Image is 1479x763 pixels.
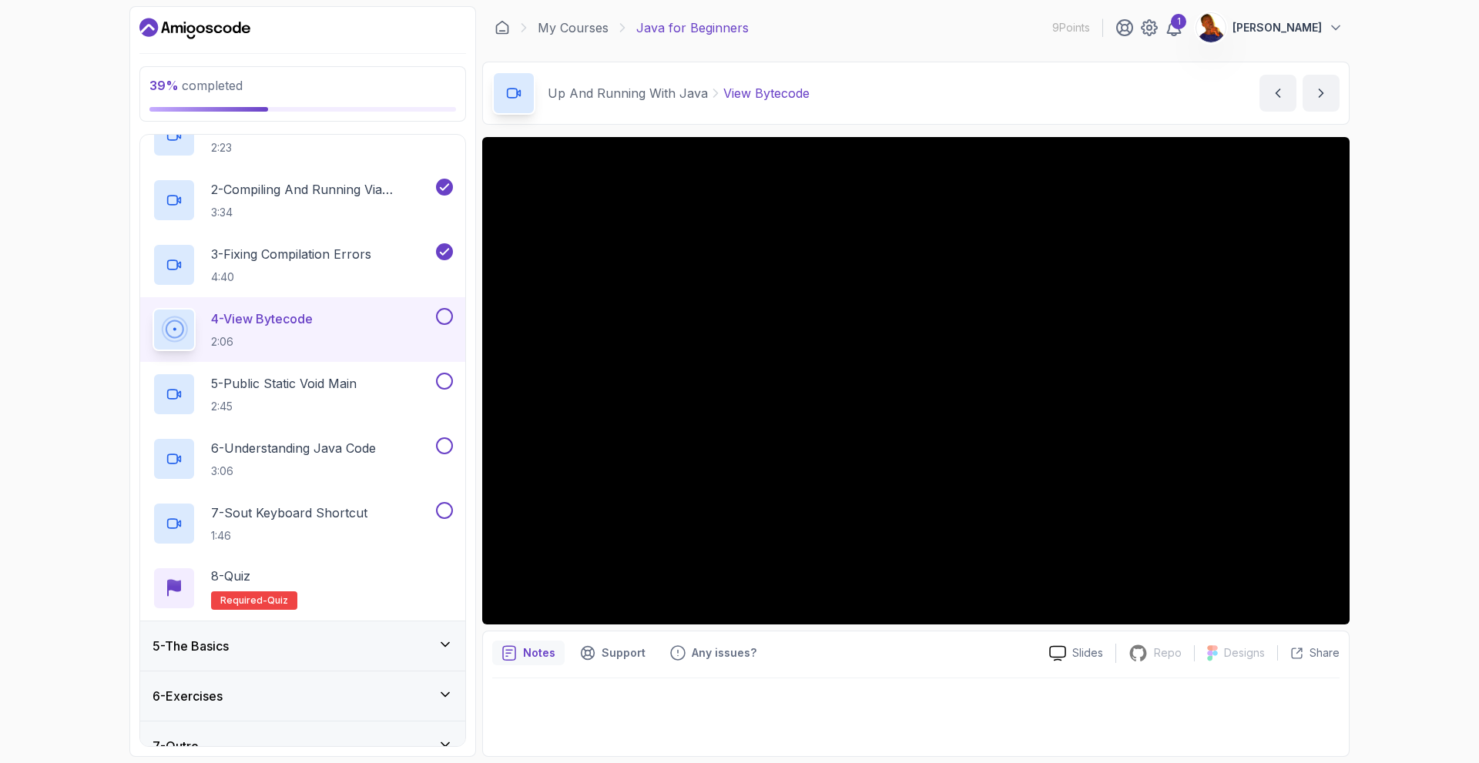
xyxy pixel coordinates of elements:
[482,137,1350,624] iframe: 5 - View ByteCode
[153,373,453,416] button: 5-Public Static Void Main2:45
[149,78,243,93] span: completed
[211,374,357,393] p: 5 - Public Static Void Main
[211,504,367,522] p: 7 - Sout Keyboard Shortcut
[211,205,433,220] p: 3:34
[1232,20,1322,35] p: [PERSON_NAME]
[153,179,453,222] button: 2-Compiling And Running Via Terminal3:34
[211,399,357,414] p: 2:45
[692,645,756,661] p: Any issues?
[1165,18,1183,37] a: 1
[1196,12,1343,43] button: user profile image[PERSON_NAME]
[523,645,555,661] p: Notes
[153,114,453,157] button: 2:23
[267,594,288,607] span: quiz
[211,310,313,328] p: 4 - View Bytecode
[548,84,708,102] p: Up And Running With Java
[211,334,313,350] p: 2:06
[538,18,609,37] a: My Courses
[139,16,250,41] a: Dashboard
[723,84,810,102] p: View Bytecode
[661,641,766,665] button: Feedback button
[492,641,565,665] button: notes button
[153,637,229,655] h3: 5 - The Basics
[1037,645,1115,661] a: Slides
[211,180,433,199] p: 2 - Compiling And Running Via Terminal
[602,645,646,661] p: Support
[153,567,453,610] button: 8-QuizRequired-quiz
[211,439,376,457] p: 6 - Understanding Java Code
[153,502,453,545] button: 7-Sout Keyboard Shortcut1:46
[211,269,371,285] p: 4:40
[211,140,367,156] p: 2:23
[153,308,453,351] button: 4-View Bytecode2:06
[1052,20,1090,35] p: 9 Points
[1310,645,1340,661] p: Share
[153,687,223,705] h3: 6 - Exercises
[1224,645,1265,661] p: Designs
[1154,645,1182,661] p: Repo
[153,243,453,286] button: 3-Fixing Compilation Errors4:40
[1303,75,1340,112] button: next content
[1171,14,1186,29] div: 1
[1259,75,1296,112] button: previous content
[211,245,371,263] p: 3 - Fixing Compilation Errors
[495,20,510,35] a: Dashboard
[153,737,199,755] h3: 7 - Outro
[220,594,267,607] span: Required-
[1277,645,1340,661] button: Share
[153,437,453,480] button: 6-Understanding Java Code3:06
[571,641,655,665] button: Support button
[211,528,367,544] p: 1:46
[149,78,179,93] span: 39 %
[636,18,749,37] p: Java for Beginners
[140,621,465,671] button: 5-The Basics
[211,567,250,585] p: 8 - Quiz
[211,463,376,479] p: 3:06
[1072,645,1103,661] p: Slides
[140,671,465,721] button: 6-Exercises
[1196,13,1226,42] img: user profile image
